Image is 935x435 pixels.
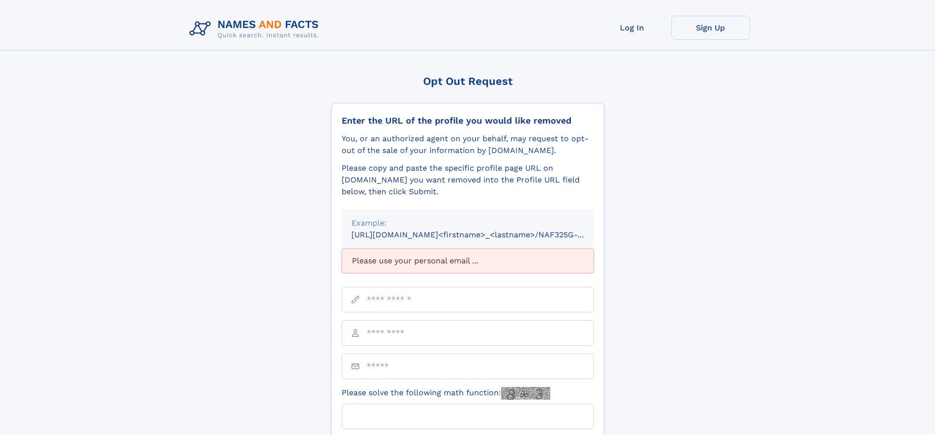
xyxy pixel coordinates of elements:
a: Sign Up [671,16,750,40]
small: [URL][DOMAIN_NAME]<firstname>_<lastname>/NAF325G-xxxxxxxx [351,230,613,239]
div: Please use your personal email ... [342,249,594,273]
div: Please copy and paste the specific profile page URL on [DOMAIN_NAME] you want removed into the Pr... [342,162,594,198]
div: Example: [351,217,584,229]
label: Please solve the following math function: [342,387,550,400]
div: Opt Out Request [331,75,604,87]
div: You, or an authorized agent on your behalf, may request to opt-out of the sale of your informatio... [342,133,594,156]
a: Log In [593,16,671,40]
img: Logo Names and Facts [186,16,327,42]
div: Enter the URL of the profile you would like removed [342,115,594,126]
